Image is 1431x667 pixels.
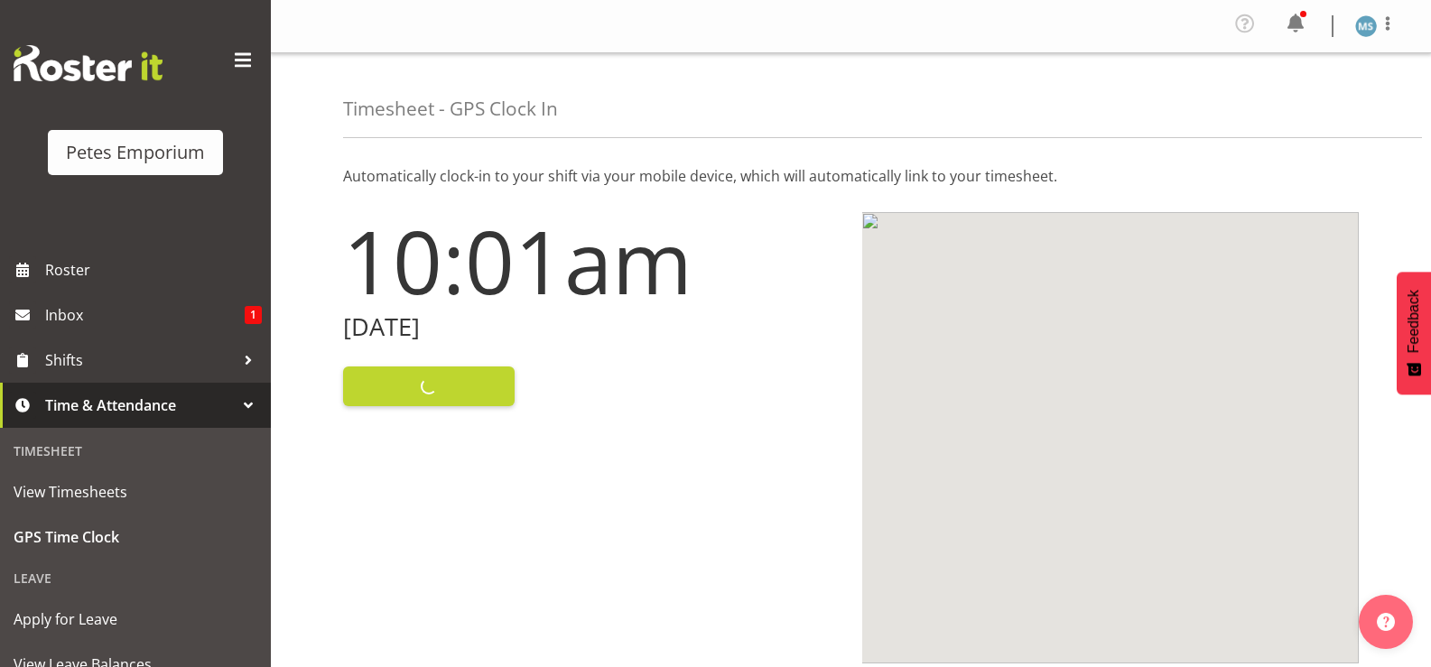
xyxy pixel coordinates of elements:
[343,313,841,341] h2: [DATE]
[5,469,266,514] a: View Timesheets
[14,523,257,551] span: GPS Time Clock
[1397,272,1431,394] button: Feedback - Show survey
[66,139,205,166] div: Petes Emporium
[1355,15,1377,37] img: maureen-sellwood712.jpg
[14,45,163,81] img: Rosterit website logo
[14,606,257,633] span: Apply for Leave
[5,560,266,597] div: Leave
[45,256,262,283] span: Roster
[45,392,235,419] span: Time & Attendance
[1377,613,1395,631] img: help-xxl-2.png
[343,212,841,310] h1: 10:01am
[245,306,262,324] span: 1
[343,98,558,119] h4: Timesheet - GPS Clock In
[1406,290,1422,353] span: Feedback
[5,597,266,642] a: Apply for Leave
[5,432,266,469] div: Timesheet
[14,478,257,505] span: View Timesheets
[343,165,1359,187] p: Automatically clock-in to your shift via your mobile device, which will automatically link to you...
[5,514,266,560] a: GPS Time Clock
[45,301,245,329] span: Inbox
[45,347,235,374] span: Shifts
